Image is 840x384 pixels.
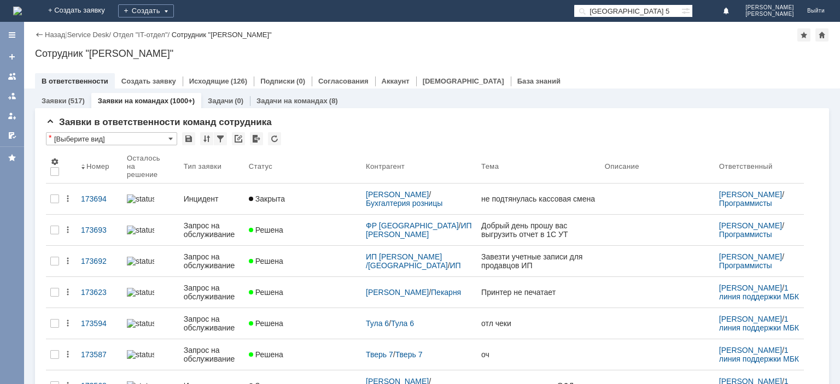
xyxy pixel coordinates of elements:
[260,77,295,85] a: Подписки
[481,252,596,270] div: Завезти учетные записи для продавцов ИП [PERSON_NAME] МБК [GEOGRAPHIC_DATA]
[113,31,171,39] div: /
[481,350,596,359] div: оч
[366,252,472,270] div: /
[296,77,305,85] div: (0)
[244,344,361,365] a: Решена
[118,4,174,17] div: Создать
[179,150,244,184] th: Тип заявки
[81,288,118,297] div: 173623
[477,312,600,334] a: отл чеки
[477,281,600,303] a: Принтер не печатает
[122,150,179,184] th: Осталось на решение
[517,77,561,85] a: База знаний
[214,132,227,145] div: Фильтрация...
[127,288,154,297] img: statusbar-100 (1).png
[719,190,782,199] a: [PERSON_NAME]
[182,132,195,145] div: Сохранить вид
[77,312,122,334] a: 173594
[719,315,799,332] a: 1 линия поддержки МБК
[719,283,800,301] div: /
[65,30,67,38] div: |
[244,250,361,272] a: Решена
[179,308,244,339] a: Запрос на обслуживание
[172,31,272,39] div: Сотрудник "[PERSON_NAME]"
[179,246,244,276] a: Запрос на обслуживание
[719,252,800,270] div: /
[77,250,122,272] a: 173692
[122,250,179,272] a: statusbar-100 (1).png
[235,97,243,105] div: (0)
[477,246,600,276] a: Завезти учетные записи для продавцов ИП [PERSON_NAME] МБК [GEOGRAPHIC_DATA]
[208,97,233,105] a: Задачи
[179,188,244,210] a: Инцидент
[77,150,122,184] th: Номер
[719,199,772,208] a: Программисты
[179,277,244,308] a: Запрос на обслуживание
[189,77,229,85] a: Исходящие
[68,97,84,105] div: (517)
[366,199,442,208] a: Бухгалтерия розницы
[121,77,176,85] a: Создать заявку
[127,257,154,265] img: statusbar-100 (1).png
[481,162,499,170] div: Тема
[77,281,122,303] a: 173623
[86,162,109,170] div: Номер
[170,97,195,105] div: (1000+)
[184,221,240,239] div: Запрос на обслуживание
[127,226,154,234] img: statusbar-100 (1).png
[122,219,179,241] a: statusbar-100 (1).png
[366,190,472,208] div: /
[477,188,600,210] a: не подтянулась кассовая смена
[67,31,113,39] div: /
[318,77,369,85] a: Согласования
[366,319,389,328] a: Тула 6
[366,288,429,297] a: [PERSON_NAME]
[361,150,477,184] th: Контрагент
[719,261,772,270] a: Программисты
[719,190,800,208] div: /
[13,7,22,15] a: Перейти на домашнюю страницу
[329,97,338,105] div: (8)
[481,288,596,297] div: Принтер не печатает
[268,132,281,145] div: Обновлять список
[719,346,799,363] a: 1 линия поддержки МБК
[366,221,472,239] div: /
[719,283,799,301] a: 1 линия поддержки МБК
[719,230,772,239] a: Программисты
[184,194,240,203] div: Инцидент
[719,315,800,332] div: /
[179,339,244,370] a: Запрос на обслуживание
[13,7,22,15] img: logo
[244,219,361,241] a: Решена
[231,77,247,85] div: (126)
[122,188,179,210] a: statusbar-100 (1).png
[719,346,800,363] div: /
[605,162,640,170] div: Описание
[423,77,504,85] a: [DEMOGRAPHIC_DATA]
[42,97,66,105] a: Заявки
[184,346,240,363] div: Запрос на обслуживание
[244,281,361,303] a: Решена
[366,350,393,359] a: Тверь 7
[179,215,244,245] a: Запрос на обслуживание
[366,288,472,297] div: /
[431,288,461,297] a: Пекарня
[63,350,72,359] div: Действия
[249,162,272,170] div: Статус
[81,350,118,359] div: 173587
[127,319,154,328] img: statusbar-100 (1).png
[719,221,800,239] div: /
[122,281,179,303] a: statusbar-100 (1).png
[477,215,600,245] a: Добрый день прошу вас выгрузить отчет в 1С УТ Розница число и чек прилагаю.Магазин3
[184,315,240,332] div: Запрос на обслуживание
[481,194,596,203] div: не подтянулась кассовая смена
[63,226,72,234] div: Действия
[35,48,829,59] div: Сотрудник "[PERSON_NAME]"
[256,97,328,105] a: Задачи на командах
[42,77,108,85] a: В ответственности
[113,31,167,39] a: Отдел "IT-отдел"
[184,162,221,170] div: Тип заявки
[715,150,804,184] th: Ответственный
[77,188,122,210] a: 173694
[719,221,782,230] a: [PERSON_NAME]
